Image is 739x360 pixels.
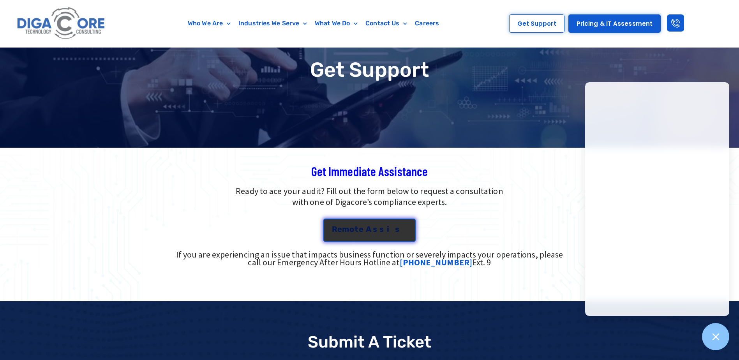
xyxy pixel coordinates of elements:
span: A [366,225,371,233]
a: Contact Us [362,14,411,32]
img: Digacore logo 1 [15,4,108,43]
a: Careers [411,14,443,32]
span: e [337,225,342,233]
span: t [355,225,358,233]
nav: Menu [145,14,481,32]
a: [PHONE_NUMBER] [400,257,472,268]
span: e [359,225,363,233]
p: Ready to ace your audit? Fill out the form below to request a consultation with one of Digacore’s... [120,185,619,208]
span: s [373,225,377,233]
a: Get Support [509,14,564,33]
span: m [342,225,349,233]
span: s [379,225,384,233]
a: Industries We Serve [235,14,311,32]
a: Who We Are [184,14,235,32]
span: Pricing & IT Assessment [577,21,653,26]
span: Get Immediate Assistance [311,164,428,178]
a: Remote Assis [323,219,416,242]
iframe: Chatgenie Messenger [585,82,729,316]
span: Get Support [517,21,556,26]
p: Submit a Ticket [308,332,432,352]
div: If you are experiencing an issue that impacts business function or severely impacts your operatio... [170,251,569,266]
h1: Get Support [4,60,735,80]
span: R [332,225,337,233]
a: Pricing & IT Assessment [568,14,661,33]
span: s [395,225,399,233]
span: i [387,225,389,233]
span: o [349,225,354,233]
a: What We Do [311,14,362,32]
